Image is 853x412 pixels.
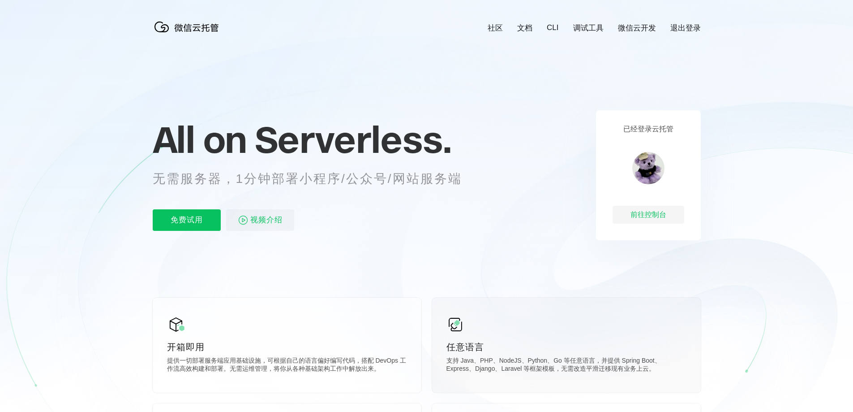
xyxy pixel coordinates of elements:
p: 无需服务器，1分钟部署小程序/公众号/网站服务端 [153,170,479,188]
p: 免费试用 [153,209,221,231]
p: 支持 Java、PHP、NodeJS、Python、Go 等任意语言，并提供 Spring Boot、Express、Django、Laravel 等框架模板，无需改造平滑迁移现有业务上云。 [446,357,686,375]
div: 前往控制台 [613,206,684,224]
a: 社区 [488,23,503,33]
a: 微信云开发 [618,23,656,33]
a: 微信云托管 [153,30,224,37]
p: 开箱即用 [167,341,407,353]
img: 微信云托管 [153,18,224,36]
span: 视频介绍 [250,209,283,231]
p: 任意语言 [446,341,686,353]
span: Serverless. [255,117,451,162]
a: 文档 [517,23,532,33]
p: 提供一切部署服务端应用基础设施，可根据自己的语言偏好编写代码，搭配 DevOps 工作流高效构建和部署。无需运维管理，将你从各种基础架构工作中解放出来。 [167,357,407,375]
a: 调试工具 [573,23,604,33]
img: video_play.svg [238,215,249,226]
a: CLI [547,23,558,32]
span: All on [153,117,246,162]
a: 退出登录 [670,23,701,33]
p: 已经登录云托管 [623,125,673,134]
